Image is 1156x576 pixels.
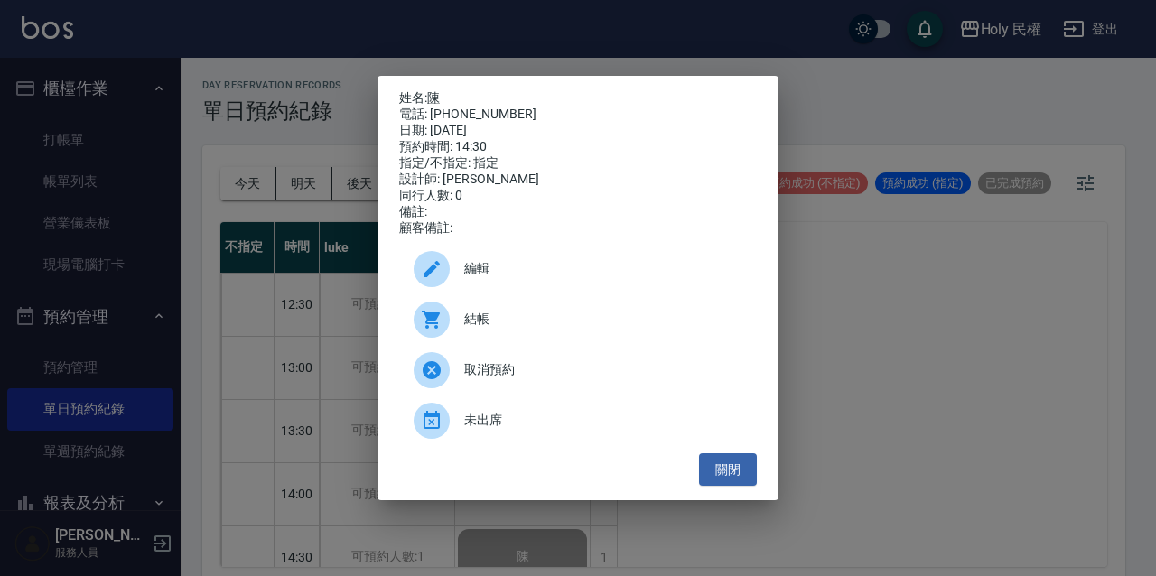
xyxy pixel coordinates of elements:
[399,345,757,395] div: 取消預約
[399,139,757,155] div: 預約時間: 14:30
[464,259,742,278] span: 編輯
[399,294,757,345] a: 結帳
[464,360,742,379] span: 取消預約
[399,188,757,204] div: 同行人數: 0
[427,90,440,105] a: 陳
[399,123,757,139] div: 日期: [DATE]
[399,395,757,446] div: 未出席
[399,90,757,107] p: 姓名:
[464,411,742,430] span: 未出席
[399,107,757,123] div: 電話: [PHONE_NUMBER]
[699,453,757,487] button: 關閉
[464,310,742,329] span: 結帳
[399,244,757,294] div: 編輯
[399,155,757,172] div: 指定/不指定: 指定
[399,172,757,188] div: 設計師: [PERSON_NAME]
[399,220,757,237] div: 顧客備註:
[399,204,757,220] div: 備註:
